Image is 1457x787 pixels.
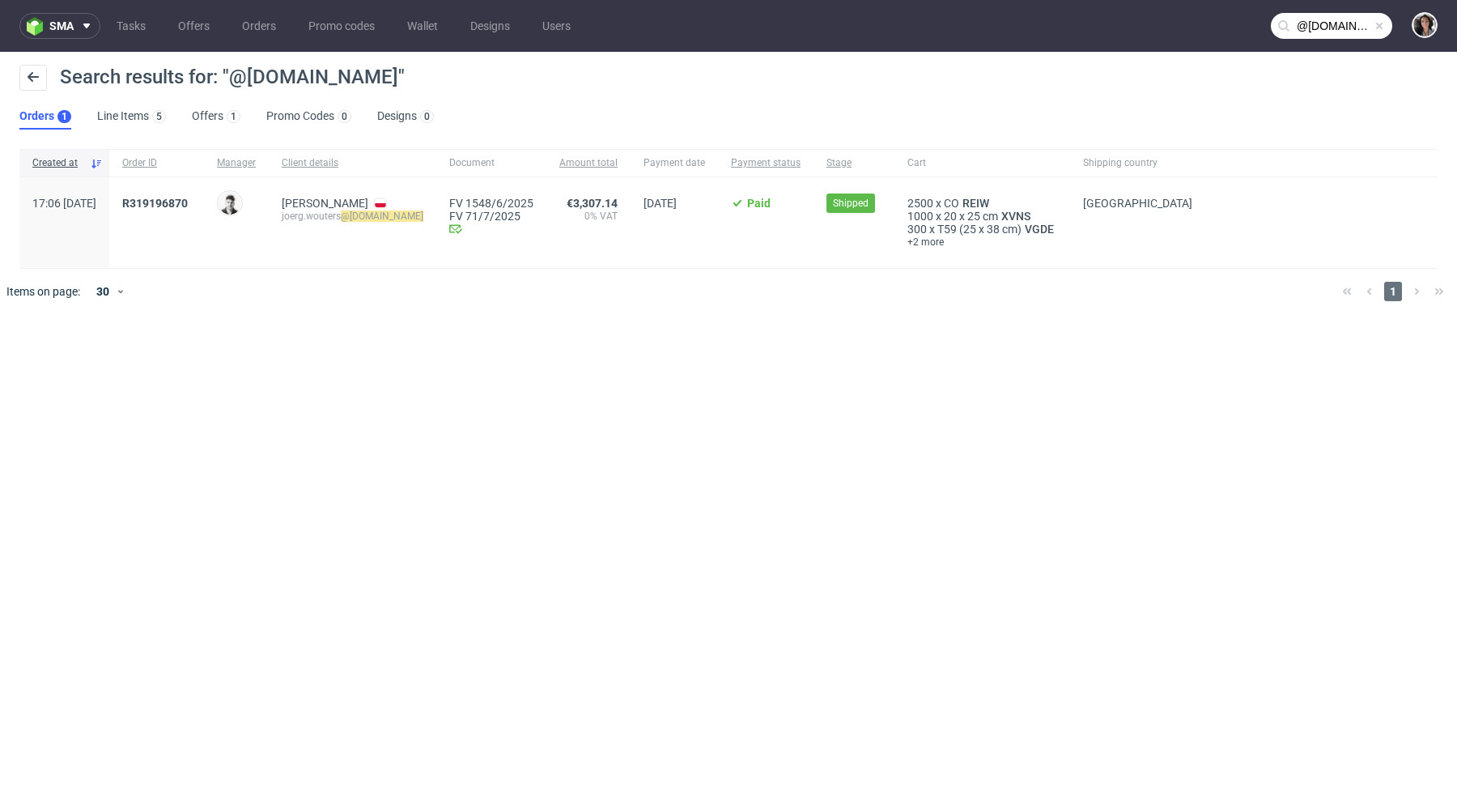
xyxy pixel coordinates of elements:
[377,104,434,130] a: Designs0
[341,211,423,222] mark: @[DOMAIN_NAME]
[449,210,533,223] a: FV 71/7/2025
[937,223,1022,236] span: T59 (25 x 38 cm)
[219,192,241,215] img: Daniel Portillo
[559,156,618,170] span: Amount total
[192,104,240,130] a: Offers1
[217,156,256,170] span: Manager
[907,197,933,210] span: 2500
[122,197,191,210] a: R319196870
[907,223,927,236] span: 300
[122,156,191,170] span: Order ID
[232,13,286,39] a: Orders
[1083,156,1192,170] span: Shipping country
[1083,197,1192,210] span: [GEOGRAPHIC_DATA]
[731,156,801,170] span: Payment status
[907,210,933,223] span: 1000
[282,156,423,170] span: Client details
[944,210,998,223] span: 20 x 25 cm
[833,196,869,211] span: Shipped
[6,283,80,300] span: Items on page:
[998,210,1034,223] a: XVNS
[1022,223,1057,236] a: VGDE
[533,13,580,39] a: Users
[49,20,74,32] span: sma
[62,111,67,122] div: 1
[449,156,533,170] span: Document
[299,13,384,39] a: Promo codes
[282,197,368,210] a: [PERSON_NAME]
[944,197,959,210] span: CO
[907,210,1057,223] div: x
[826,156,881,170] span: Stage
[559,210,618,223] span: 0% VAT
[19,13,100,39] button: sma
[644,156,705,170] span: Payment date
[907,197,1057,210] div: x
[342,111,347,122] div: 0
[87,280,116,303] div: 30
[32,197,96,210] span: 17:06 [DATE]
[32,156,83,170] span: Created at
[959,197,992,210] a: REIW
[449,197,533,210] a: FV 1548/6/2025
[231,111,236,122] div: 1
[907,223,1057,236] div: x
[1384,282,1402,301] span: 1
[19,104,71,130] a: Orders1
[168,13,219,39] a: Offers
[266,104,351,130] a: Promo Codes0
[424,111,430,122] div: 0
[122,197,188,210] span: R319196870
[461,13,520,39] a: Designs
[107,13,155,39] a: Tasks
[397,13,448,39] a: Wallet
[747,197,771,210] span: Paid
[60,66,405,88] span: Search results for: "@[DOMAIN_NAME]"
[644,197,677,210] span: [DATE]
[907,156,1057,170] span: Cart
[27,17,49,36] img: logo
[97,104,166,130] a: Line Items5
[567,197,618,210] span: €3,307.14
[907,236,1057,249] a: +2 more
[1413,14,1436,36] img: Moreno Martinez Cristina
[282,210,423,223] div: joerg.wouters
[156,111,162,122] div: 5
